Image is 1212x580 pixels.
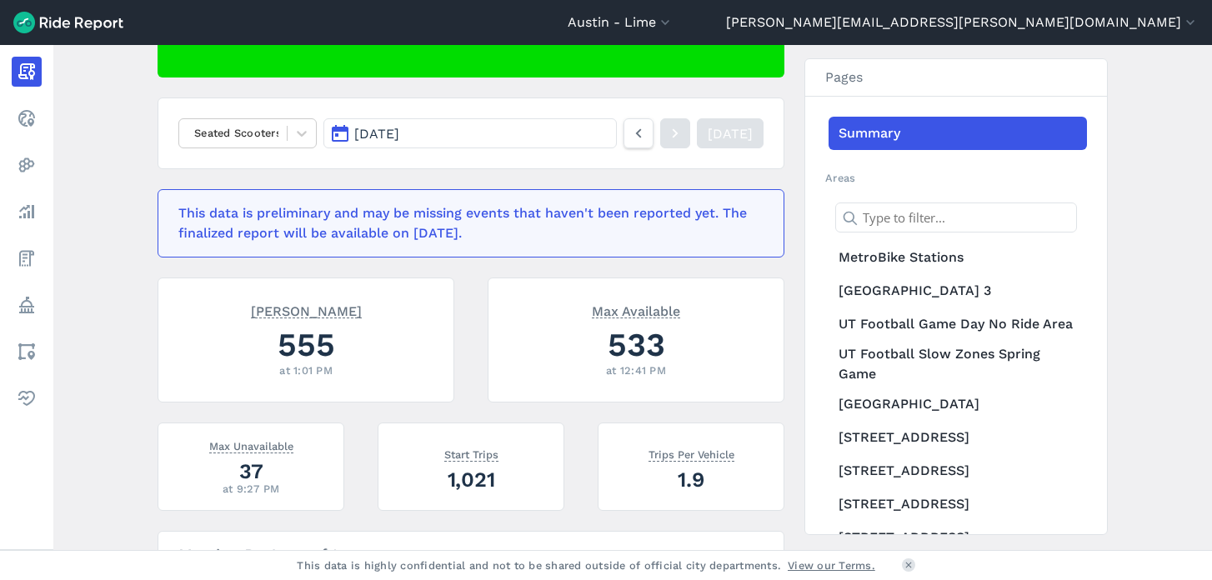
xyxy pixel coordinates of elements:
[619,465,764,494] div: 1.9
[12,103,42,133] a: Realtime
[209,437,293,453] span: Max Unavailable
[178,203,754,243] div: This data is preliminary and may be missing events that haven't been reported yet. The finalized ...
[12,243,42,273] a: Fees
[12,383,42,413] a: Health
[829,454,1087,487] a: [STREET_ADDRESS]
[354,126,399,142] span: [DATE]
[12,290,42,320] a: Policy
[12,57,42,87] a: Report
[829,521,1087,554] a: [STREET_ADDRESS]
[13,12,123,33] img: Ride Report
[805,59,1107,97] h3: Pages
[788,557,875,573] a: View our Terms.
[829,274,1087,307] a: [GEOGRAPHIC_DATA] 3
[829,117,1087,150] a: Summary
[508,322,764,367] div: 533
[508,362,764,378] div: at 12:41 PM
[568,12,674,32] button: Austin - Lime
[158,532,784,578] h3: Metrics By Area of Interest
[592,302,680,318] span: Max Available
[178,481,323,497] div: at 9:27 PM
[829,241,1087,274] a: MetroBike Stations
[835,202,1077,232] input: Type to filter...
[726,12,1199,32] button: [PERSON_NAME][EMAIL_ADDRESS][PERSON_NAME][DOMAIN_NAME]
[829,487,1087,521] a: [STREET_ADDRESS]
[12,197,42,227] a: Analyze
[323,118,617,148] button: [DATE]
[178,457,323,486] div: 37
[178,362,433,378] div: at 1:01 PM
[829,421,1087,454] a: [STREET_ADDRESS]
[697,118,764,148] a: [DATE]
[178,322,433,367] div: 555
[829,341,1087,387] a: UT Football Slow Zones Spring Game
[398,465,543,494] div: 1,021
[825,170,1087,186] h2: Areas
[444,445,498,462] span: Start Trips
[829,387,1087,421] a: [GEOGRAPHIC_DATA]
[12,337,42,367] a: Areas
[12,150,42,180] a: Heatmaps
[251,302,362,318] span: [PERSON_NAME]
[649,445,734,462] span: Trips Per Vehicle
[829,307,1087,341] a: UT Football Game Day No Ride Area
